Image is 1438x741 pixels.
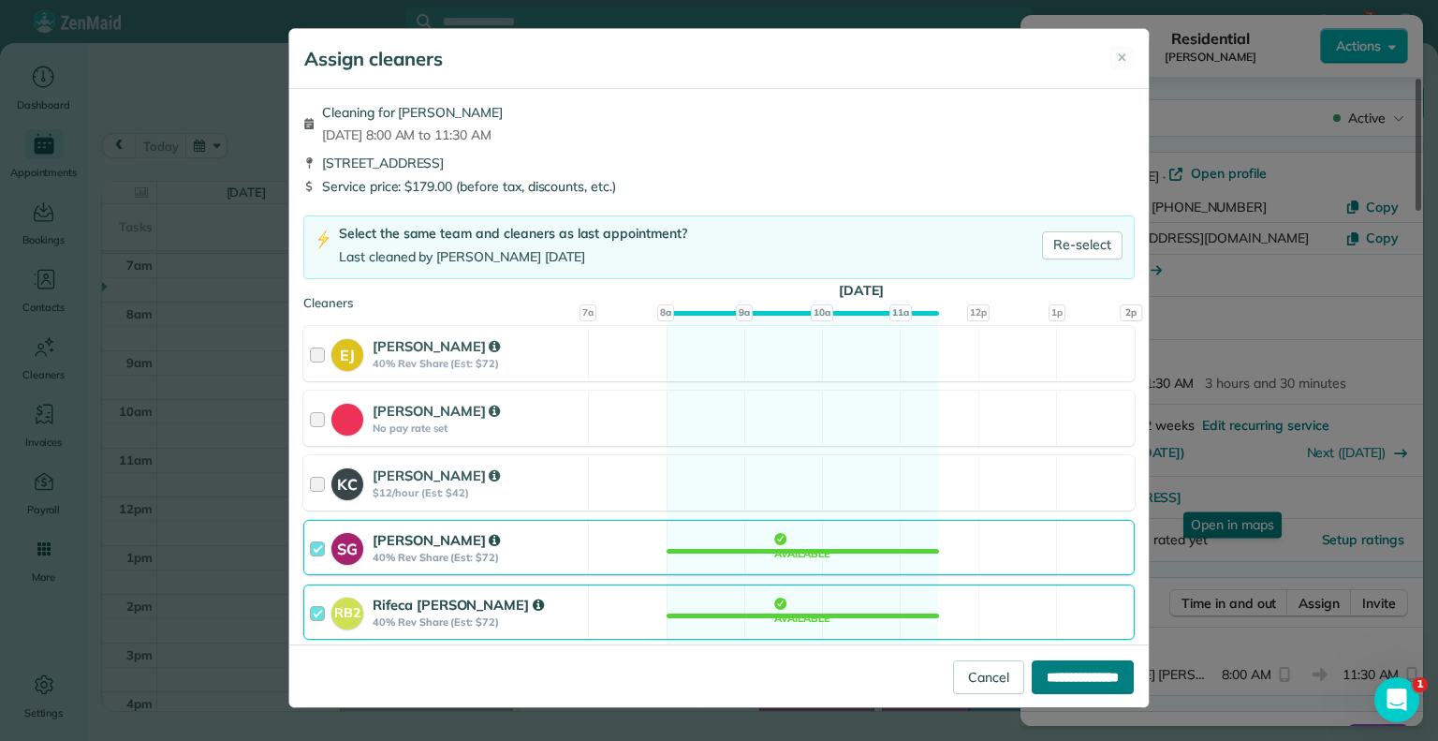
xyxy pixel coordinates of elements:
strong: 40% Rev Share (Est: $72) [373,357,582,370]
h5: Assign cleaners [304,46,443,72]
span: [DATE] 8:00 AM to 11:30 AM [322,126,503,144]
strong: SG [331,533,363,560]
strong: KC [331,468,363,496]
strong: 40% Rev Share (Est: $72) [373,615,582,629]
strong: [PERSON_NAME] [373,467,500,484]
div: Cleaners [303,294,1135,300]
span: Cleaning for [PERSON_NAME] [322,103,503,122]
div: Last cleaned by [PERSON_NAME] [DATE] [339,247,687,267]
div: Select the same team and cleaners as last appointment? [339,224,687,244]
strong: No pay rate set [373,422,582,435]
strong: EJ [331,339,363,366]
div: [STREET_ADDRESS] [303,154,1135,172]
strong: [PERSON_NAME] [373,402,500,420]
strong: Rifeca [PERSON_NAME] [373,596,544,614]
span: ✕ [1117,49,1127,67]
img: lightning-bolt-icon-94e5364df696ac2de96d3a42b8a9ff6ba979493684c50e6bbbcda72601fa0d29.png [315,230,331,249]
strong: [PERSON_NAME] [373,531,500,549]
strong: [PERSON_NAME] [373,337,500,355]
div: Service price: $179.00 (before tax, discounts, etc.) [303,177,1135,196]
strong: $12/hour (Est: $42) [373,486,582,499]
a: Cancel [953,660,1024,694]
iframe: Intercom live chat [1374,677,1419,722]
strong: 40% Rev Share (Est: $72) [373,551,582,564]
a: Re-select [1042,231,1123,259]
strong: RB2 [331,598,363,623]
span: 1 [1413,677,1428,692]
